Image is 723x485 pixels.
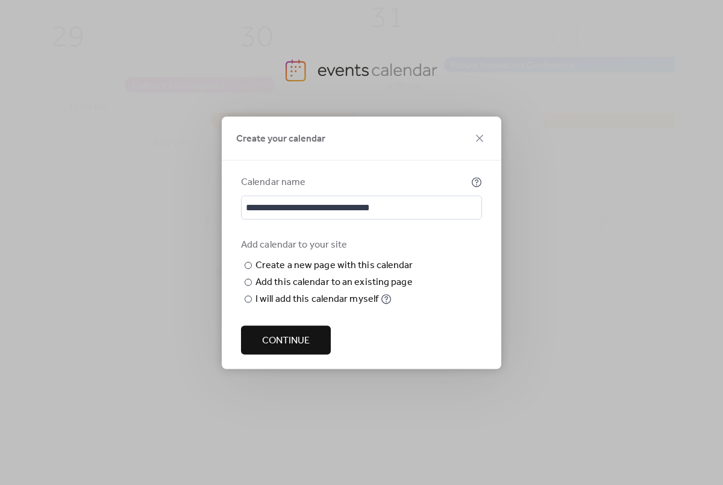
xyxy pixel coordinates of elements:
[241,175,469,189] div: Calendar name
[262,333,310,348] span: Continue
[241,237,480,252] div: Add calendar to your site
[255,258,413,272] div: Create a new page with this calendar
[255,275,413,289] div: Add this calendar to an existing page
[255,292,378,306] div: I will add this calendar myself
[236,131,325,146] span: Create your calendar
[241,325,331,354] button: Continue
